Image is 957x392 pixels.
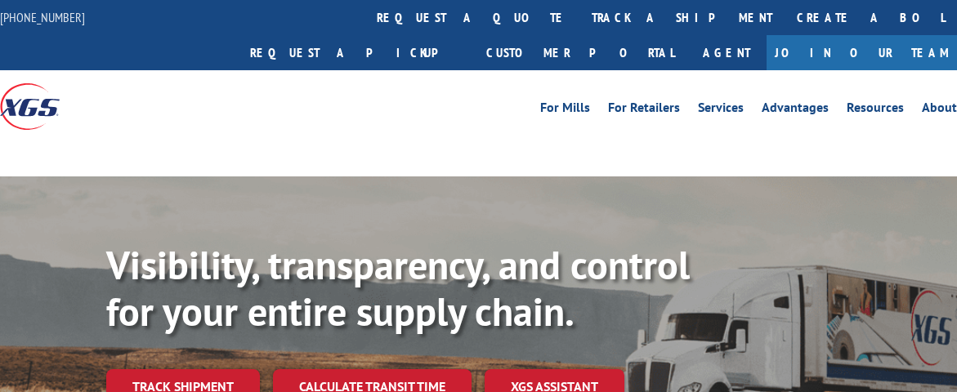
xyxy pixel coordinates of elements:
[922,101,957,119] a: About
[686,35,767,70] a: Agent
[608,101,680,119] a: For Retailers
[767,35,957,70] a: Join Our Team
[474,35,686,70] a: Customer Portal
[238,35,474,70] a: Request a pickup
[698,101,744,119] a: Services
[762,101,829,119] a: Advantages
[847,101,904,119] a: Resources
[540,101,590,119] a: For Mills
[106,239,690,337] b: Visibility, transparency, and control for your entire supply chain.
